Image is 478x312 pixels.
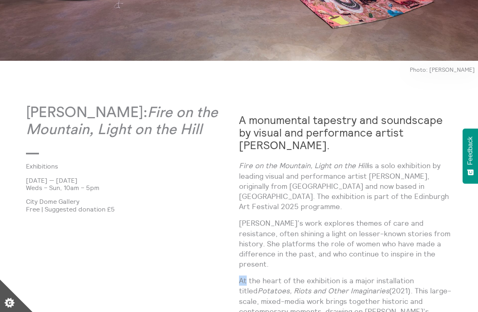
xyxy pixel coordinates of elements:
[239,218,452,269] p: [PERSON_NAME]’s work explores themes of care and resistance, often shining a light on lesser-know...
[463,128,478,184] button: Feedback - Show survey
[26,177,239,184] p: [DATE] — [DATE]
[239,160,452,212] p: is a solo exhibition by leading visual and performance artist [PERSON_NAME], originally from [GEO...
[26,205,239,213] p: Free | Suggested donation £5
[26,198,239,205] p: City Dome Gallery
[26,162,226,170] a: Exhibitions
[239,113,443,152] strong: A monumental tapestry and soundscape by visual and performance artist [PERSON_NAME].
[26,184,239,191] p: Weds – Sun, 10am – 5pm
[26,105,218,137] em: Fire on the Mountain, Light on the Hill
[258,286,389,295] em: Potatoes, Riots and Other Imaginaries
[239,161,368,170] em: Fire on the Mountain, Light on the Hill
[467,137,474,165] span: Feedback
[26,105,239,138] p: [PERSON_NAME]:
